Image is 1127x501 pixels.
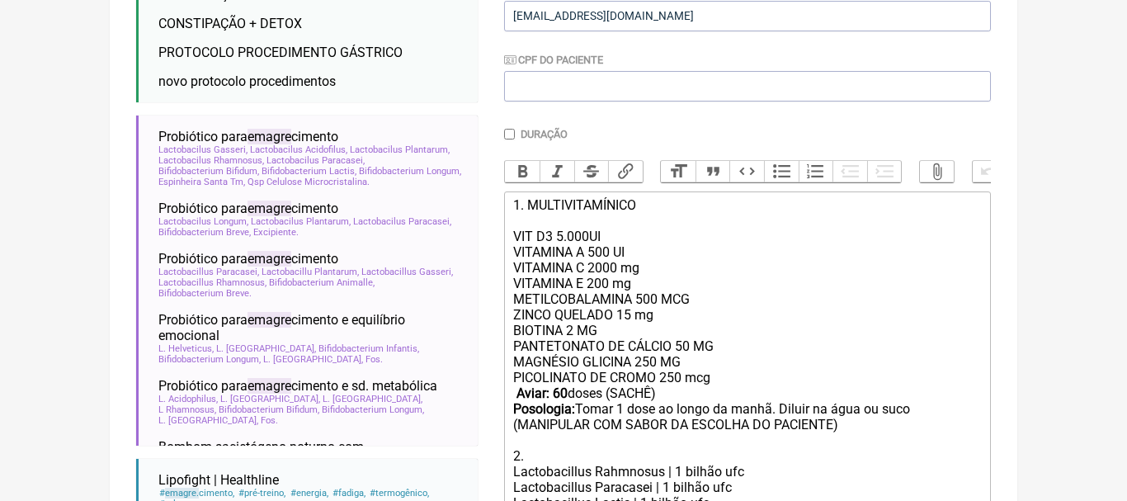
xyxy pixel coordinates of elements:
[574,161,609,182] button: Strikethrough
[158,155,264,166] span: Lactobacilus Rhamnosus
[540,161,574,182] button: Italic
[158,251,338,267] span: Probiótico para cimento
[158,354,261,365] span: Bifidobacterium Longum
[158,166,259,177] span: Bifidobacterium Bifidum
[158,129,338,144] span: Probiótico para cimento
[263,354,363,365] span: L. [GEOGRAPHIC_DATA]
[261,415,278,426] span: Fos
[323,394,422,404] span: L. [GEOGRAPHIC_DATA]
[165,488,199,499] span: emagre
[158,288,252,299] span: Bifidobacterium Breve
[513,464,982,480] div: Lactobacillus Rahmnosus | 1 bilhão ufc
[350,144,450,155] span: Lactobacilus Plantarum
[158,277,266,288] span: Lactobacillus Rhamnosus
[251,216,351,227] span: Lactobacilus Plantarum
[353,216,451,227] span: Lactobacilus Paracasei
[504,54,603,66] label: CPF do Paciente
[158,312,464,343] span: Probiótico para cimento e equilíbrio emocional
[365,354,383,365] span: Fos
[158,177,245,187] span: Espinheira Santa Tm
[920,161,955,182] button: Attach Files
[220,394,320,404] span: L. [GEOGRAPHIC_DATA]
[973,161,1007,182] button: Undo
[238,488,286,499] span: pré-treino
[521,128,568,140] label: Duração
[369,488,430,499] span: termogênico
[158,45,403,60] span: PROTOCOLO PROCEDIMENTO GÁSTRICO
[867,161,902,182] button: Increase Level
[158,201,338,216] span: Probiótico para cimento
[248,177,370,187] span: Qsp Celulose Microcristalina
[513,197,982,323] div: 1. MULTIVITAMÍNICO VIT D3 5.000UI VITAMINA A 500 UI VITAMINA C 2000 mg VITAMINA E 200 mg METILCOB...
[248,312,291,328] span: emagre
[219,404,319,415] span: Bifidobacterium Bifidum
[332,488,366,499] span: fadiga
[262,166,356,177] span: Bifidobacterium Lactis
[158,16,302,31] span: CONSTIPAÇÃO + DETOX
[505,161,540,182] button: Bold
[516,385,568,401] strong: Aviar: 60
[248,251,291,267] span: emagre
[318,343,419,354] span: Bifidobacterium Infantis
[158,73,336,89] span: novo protocolo procedimentos
[764,161,799,182] button: Bullets
[158,488,235,499] span: cimento
[359,166,461,177] span: Bifidobacterium Longum
[608,161,643,182] button: Link
[513,338,982,464] div: PANTETONATO DE CÁLCIO 50 MG MAGNÉSIO GLICINA 250 MG PICOLINATO DE CROMO 250 mcg doses (SACHÊ) Tom...
[253,227,299,238] span: Excipiente
[289,488,328,499] span: energia
[248,201,291,216] span: emagre
[158,378,437,394] span: Probiótico para cimento e sd. metabólica
[158,404,216,415] span: L Rhamnosus
[661,161,696,182] button: Heading
[266,155,365,166] span: Lactobacilus Paracasei
[513,401,575,417] strong: Posologia:
[158,144,248,155] span: Lactobacilus Gasseri
[250,144,347,155] span: Lactobacilus Acidofilus
[158,227,251,238] span: Bifidobacterium Breve
[269,277,375,288] span: Bifidobacterium Animalle
[216,343,316,354] span: L. [GEOGRAPHIC_DATA]
[158,439,445,470] span: Bombom sacietógeno noturno com [MEDICAL_DATA]
[696,161,730,182] button: Quote
[262,267,359,277] span: Lactobacillu Plantarum
[158,343,214,354] span: L. Helveticus
[158,472,279,488] span: Lipofight | Healthline
[729,161,764,182] button: Code
[513,323,982,338] div: BIOTINA 2 MG
[361,267,453,277] span: Lactobacillus Gasseri
[832,161,867,182] button: Decrease Level
[248,378,291,394] span: emagre
[248,129,291,144] span: emagre
[158,394,218,404] span: L. Acidophilus
[322,404,424,415] span: Bifidobacterium Longum
[158,267,259,277] span: Lactobacillus Paracasei
[158,415,258,426] span: L. [GEOGRAPHIC_DATA]
[513,480,982,495] div: Lactobacillus Paracasei | 1 bilhão ufc
[158,216,248,227] span: Lactobacilus Longum
[799,161,833,182] button: Numbers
